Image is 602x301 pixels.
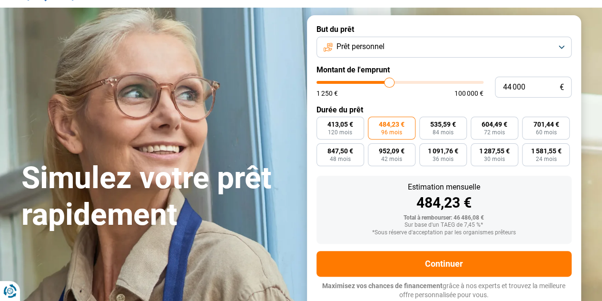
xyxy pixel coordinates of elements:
span: 42 mois [381,156,402,162]
span: 1 091,76 € [428,148,458,154]
span: 1 250 € [316,90,338,97]
div: 484,23 € [324,196,564,210]
span: 1 287,55 € [479,148,510,154]
button: Prêt personnel [316,37,572,58]
span: 604,49 € [482,121,507,128]
span: € [560,83,564,91]
span: 535,59 € [430,121,456,128]
span: 84 mois [433,130,454,135]
div: *Sous réserve d'acceptation par les organismes prêteurs [324,230,564,236]
div: Estimation mensuelle [324,183,564,191]
span: 36 mois [433,156,454,162]
span: 1 581,55 € [531,148,561,154]
p: grâce à nos experts et trouvez la meilleure offre personnalisée pour vous. [316,281,572,300]
span: 48 mois [330,156,351,162]
label: But du prêt [316,25,572,34]
span: 24 mois [535,156,556,162]
h1: Simulez votre prêt rapidement [21,160,296,233]
div: Sur base d'un TAEG de 7,45 %* [324,222,564,229]
span: 413,05 € [327,121,353,128]
span: 100 000 € [454,90,484,97]
span: 60 mois [535,130,556,135]
label: Montant de l'emprunt [316,65,572,74]
span: Prêt personnel [336,41,385,52]
span: 96 mois [381,130,402,135]
span: Maximisez vos chances de financement [322,282,443,290]
span: 72 mois [484,130,505,135]
span: 30 mois [484,156,505,162]
button: Continuer [316,251,572,277]
span: 701,44 € [533,121,559,128]
span: 847,50 € [327,148,353,154]
div: Total à rembourser: 46 486,08 € [324,215,564,221]
span: 120 mois [328,130,352,135]
label: Durée du prêt [316,105,572,114]
span: 952,09 € [379,148,405,154]
span: 484,23 € [379,121,405,128]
